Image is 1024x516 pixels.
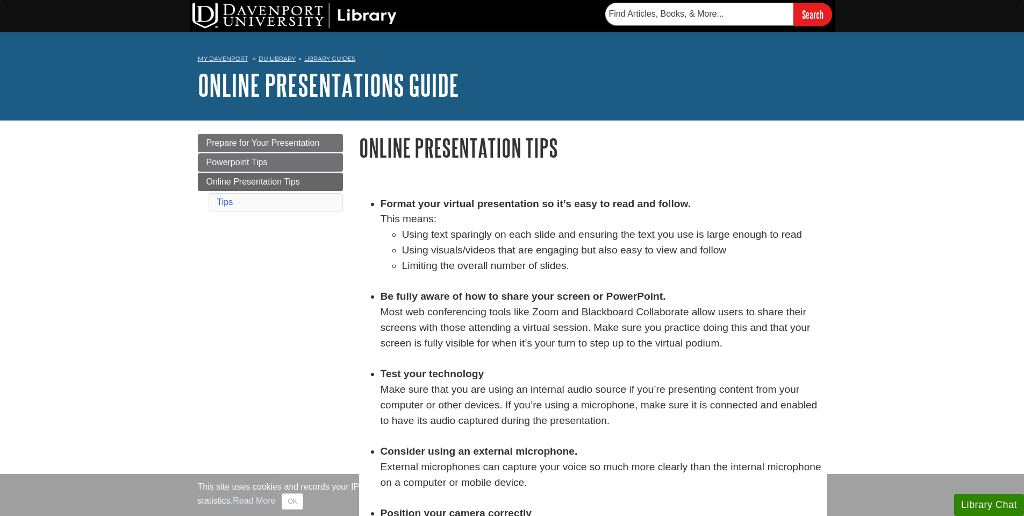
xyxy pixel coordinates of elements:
a: Online Presentations Guide [198,68,459,102]
a: Online Presentation Tips [198,173,343,191]
li: This means: [381,196,827,289]
a: Tips [217,197,233,207]
span: Prepare for Your Presentation [206,138,320,147]
a: Powerpoint Tips [198,153,343,172]
a: DU Library [259,55,296,62]
li: External microphones can capture your voice so much more clearly than the internal microphone on ... [381,444,827,506]
h1: Online Presentation Tips [359,134,827,161]
li: Make sure that you are using an internal audio source if you’re presenting content from your comp... [381,366,827,444]
strong: Consider using an external microphone. [381,446,578,457]
a: Prepare for Your Presentation [198,134,343,152]
li: Limiting the overall number of slides. [402,258,827,289]
li: Using text sparingly on each slide and ensuring the text you use is large enough to read [402,227,827,243]
a: My Davenport [198,54,248,63]
li: Using visuals/videos that are engaging but also easy to view and follow [402,243,827,258]
a: Read More [233,496,275,505]
button: Close [282,493,303,510]
div: This site uses cookies and records your IP address for usage statistics. Additionally, we use Goo... [198,480,827,510]
li: Most web conferencing tools like Zoom and Blackboard Collaborate allow users to share their scree... [381,289,827,366]
nav: breadcrumb [198,52,827,69]
button: Library Chat [954,494,1024,516]
img: DU Library [192,3,397,29]
form: Searches DU Library's articles, books, and more [605,3,832,26]
div: Guide Page Menu [198,134,343,214]
strong: Be fully aware of how to share your screen or PowerPoint. [381,291,666,302]
strong: Test your technology [381,368,484,379]
span: Online Presentation Tips [206,177,300,186]
span: Powerpoint Tips [206,158,268,167]
a: Library Guides [304,55,355,62]
input: Find Articles, Books, & More... [605,3,793,25]
input: Search [793,3,832,26]
strong: Format your virtual presentation so it’s easy to read and follow. [381,198,691,209]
